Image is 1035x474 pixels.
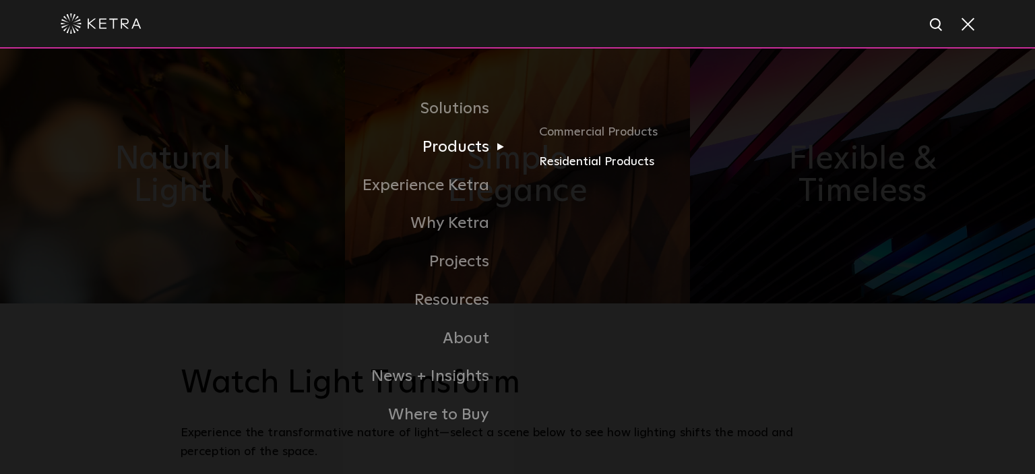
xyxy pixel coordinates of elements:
[181,128,517,167] a: Products
[181,396,517,434] a: Where to Buy
[181,243,517,281] a: Projects
[181,90,517,128] a: Solutions
[929,17,945,34] img: search icon
[181,320,517,358] a: About
[181,281,517,320] a: Resources
[181,357,517,396] a: News + Insights
[181,167,517,205] a: Experience Ketra
[539,123,854,152] a: Commercial Products
[181,204,517,243] a: Why Ketra
[539,152,854,172] a: Residential Products
[181,90,854,434] div: Navigation Menu
[61,13,142,34] img: ketra-logo-2019-white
